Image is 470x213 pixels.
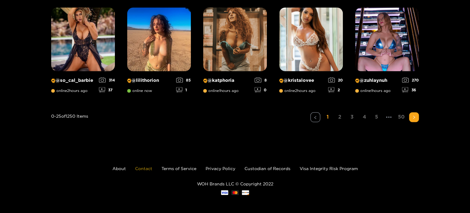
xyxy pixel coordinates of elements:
[310,112,320,122] li: Previous Page
[127,7,191,71] img: Creator Profile Image: lilithorion
[372,112,381,121] a: 5
[99,87,115,92] div: 37
[255,87,267,92] div: 0
[384,112,394,122] li: Next 5 Pages
[359,112,369,121] a: 4
[176,87,191,92] div: 1
[328,77,343,82] div: 20
[203,77,252,83] p: @ katphoria
[255,77,267,82] div: 8
[335,112,345,121] a: 2
[300,166,358,170] a: Visa Integrity Risk Program
[323,112,332,122] li: 1
[409,112,419,122] button: right
[359,112,369,122] li: 4
[279,88,316,93] span: online 2 hours ago
[51,112,88,146] div: 0 - 25 of 1250 items
[112,166,126,170] a: About
[347,112,357,121] a: 3
[127,7,191,97] a: Creator Profile Image: lilithorion@lilithoriononline now851
[99,77,115,82] div: 314
[310,112,320,122] button: left
[355,88,391,93] span: online 1 hours ago
[51,7,115,71] img: Creator Profile Image: so_cal_barbie
[161,166,196,170] a: Terms of Service
[203,7,267,71] img: Creator Profile Image: katphoria
[355,7,419,71] img: Creator Profile Image: zuhlaynuh
[176,77,191,82] div: 85
[396,112,407,121] a: 50
[135,166,152,170] a: Contact
[372,112,381,122] li: 5
[279,77,325,83] p: @ kristalovee
[244,166,290,170] a: Custodian of Records
[279,7,343,71] img: Creator Profile Image: kristalovee
[279,7,343,97] a: Creator Profile Image: kristalovee@kristaloveeonline2hours ago202
[203,7,267,97] a: Creator Profile Image: katphoria@katphoriaonline1hours ago80
[206,166,235,170] a: Privacy Policy
[328,87,343,92] div: 2
[51,7,115,97] a: Creator Profile Image: so_cal_barbie@so_cal_barbieonline2hours ago31437
[203,88,239,93] span: online 1 hours ago
[335,112,345,122] li: 2
[384,112,394,122] span: •••
[347,112,357,122] li: 3
[409,112,419,122] li: Next Page
[313,116,317,119] span: left
[323,112,332,121] a: 1
[396,112,407,122] li: 50
[355,77,399,83] p: @ zuhlaynuh
[51,88,88,93] span: online 2 hours ago
[355,7,419,97] a: Creator Profile Image: zuhlaynuh@zuhlaynuhonline1hours ago27036
[51,77,96,83] p: @ so_cal_barbie
[412,115,416,119] span: right
[127,88,152,93] span: online now
[402,87,419,92] div: 36
[127,77,173,83] p: @ lilithorion
[402,77,419,82] div: 270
